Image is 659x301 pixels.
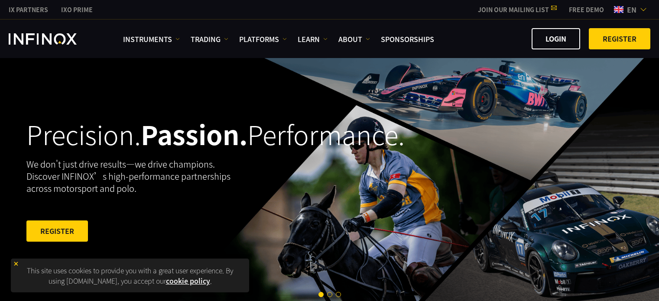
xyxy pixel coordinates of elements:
h2: Precision. Performance. [26,118,299,149]
a: INFINOX [2,5,55,14]
a: REGISTER [26,220,88,242]
img: yellow close icon [13,261,19,267]
p: We don't just drive results—we drive champions. Discover INFINOX’s high-performance partnerships ... [26,158,245,194]
a: LOGIN [532,28,580,49]
a: ABOUT [338,34,370,44]
span: Go to slide 3 [336,292,341,297]
p: This site uses cookies to provide you with a great user experience. By using [DOMAIN_NAME], you a... [15,263,245,288]
a: INFINOX [55,5,99,14]
a: SPONSORSHIPS [381,34,434,44]
a: PLATFORMS [239,34,287,44]
a: TRADING [191,34,228,44]
span: en [623,4,640,15]
a: cookie policy [166,275,210,286]
a: INFINOX Logo [9,33,97,45]
a: Instruments [123,34,180,44]
a: REGISTER [589,28,650,49]
a: INFINOX MENU [562,5,610,14]
span: Go to slide 2 [327,292,332,297]
span: Go to slide 1 [318,292,324,297]
a: JOIN OUR MAILING LIST [471,5,562,14]
a: Learn [298,34,328,44]
strong: Passion. [141,115,247,152]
